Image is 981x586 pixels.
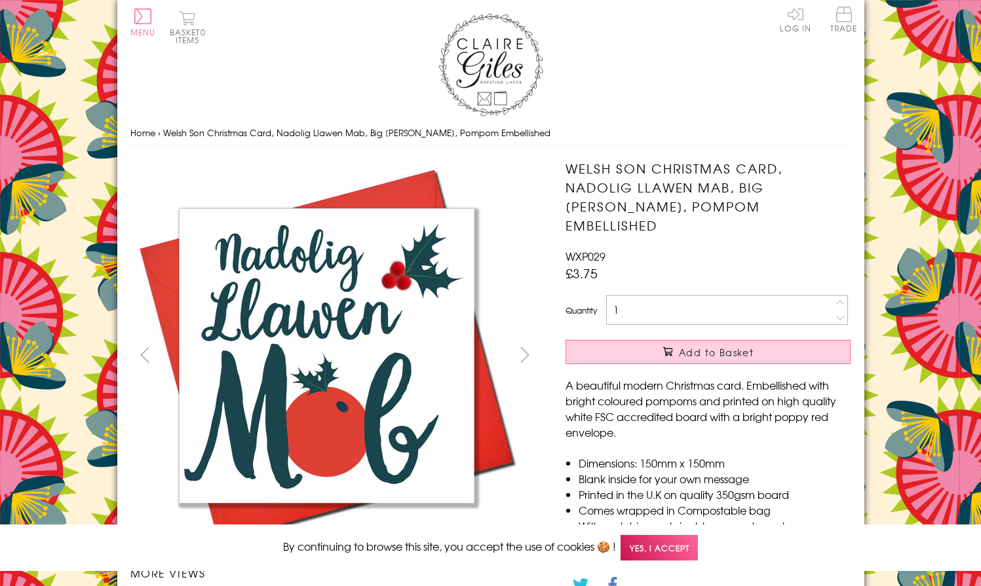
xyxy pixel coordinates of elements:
img: Claire Giles Greetings Cards [438,13,543,117]
li: Printed in the U.K on quality 350gsm board [579,486,851,502]
button: next [510,340,539,369]
img: Welsh Son Christmas Card, Nadolig Llawen Mab, Big Berry, Pompom Embellished [130,159,523,552]
li: Comes wrapped in Compostable bag [579,502,851,518]
span: £3.75 [566,264,598,282]
button: prev [130,340,160,369]
button: Basket0 items [170,10,206,44]
span: Trade [830,7,858,32]
p: A beautiful modern Christmas card. Embellished with bright coloured pompoms and printed on high q... [566,377,851,440]
span: WXP029 [566,248,606,264]
span: Menu [130,26,156,38]
button: Menu [130,9,156,36]
button: Add to Basket [566,340,851,364]
span: Yes, I accept [621,535,698,560]
a: Log In [780,7,811,32]
span: Add to Basket [679,346,754,359]
li: Blank inside for your own message [579,471,851,486]
a: Home [130,126,155,139]
a: Trade [830,7,858,35]
li: Dimensions: 150mm x 150mm [579,455,851,471]
h3: More views [130,565,540,581]
li: With matching sustainable sourced envelope [579,518,851,534]
span: 0 items [176,26,206,46]
nav: breadcrumbs [130,120,851,147]
img: Welsh Son Christmas Card, Nadolig Llawen Mab, Big Berry, Pompom Embellished [539,159,933,552]
span: › [158,126,161,139]
h1: Welsh Son Christmas Card, Nadolig Llawen Mab, Big [PERSON_NAME], Pompom Embellished [566,159,851,234]
span: Welsh Son Christmas Card, Nadolig Llawen Mab, Big [PERSON_NAME], Pompom Embellished [163,126,550,139]
label: Quantity [566,304,597,316]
